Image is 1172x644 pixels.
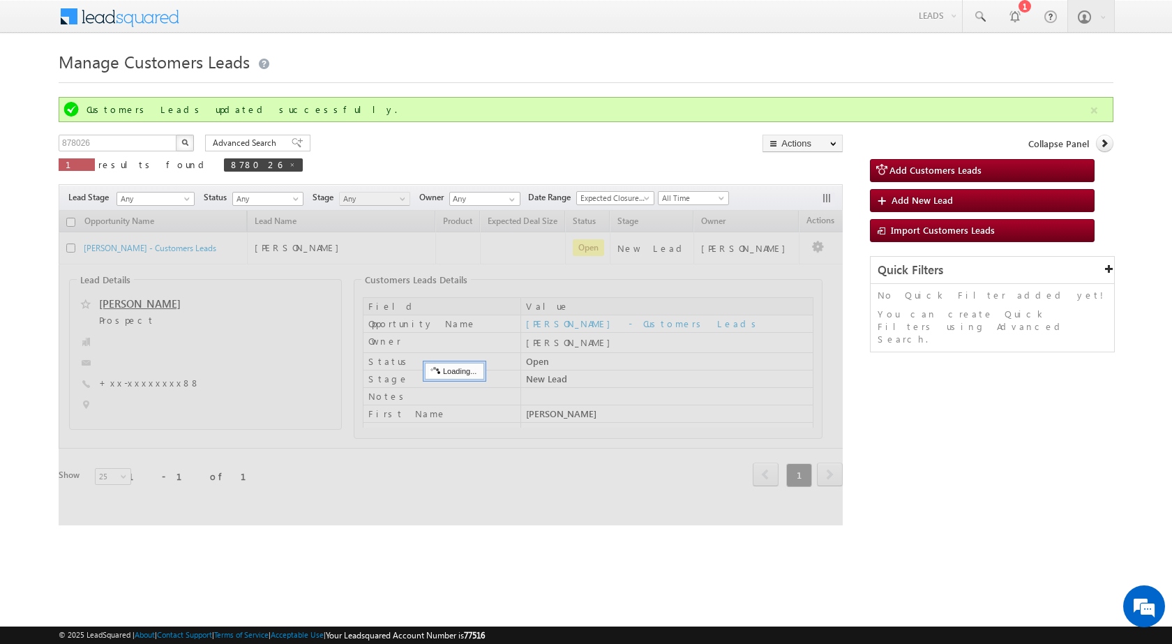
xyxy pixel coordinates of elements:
[68,191,114,204] span: Lead Stage
[117,193,190,205] span: Any
[502,193,519,207] a: Show All Items
[659,192,725,204] span: All Time
[889,164,982,176] span: Add Customers Leads
[340,193,406,205] span: Any
[214,630,269,639] a: Terms of Service
[213,137,280,149] span: Advanced Search
[271,630,324,639] a: Acceptable Use
[157,630,212,639] a: Contact Support
[464,630,485,641] span: 77516
[181,139,188,146] img: Search
[577,192,649,204] span: Expected Closure Date
[425,363,484,380] div: Loading...
[117,192,195,206] a: Any
[658,191,729,205] a: All Time
[59,50,250,73] span: Manage Customers Leads
[1028,137,1089,150] span: Collapse Panel
[73,73,234,91] div: Chat with us now
[326,630,485,641] span: Your Leadsquared Account Number is
[878,289,1107,301] p: No Quick Filter added yet!
[87,103,1088,116] div: Customers Leads updated successfully.
[762,135,843,152] button: Actions
[576,191,654,205] a: Expected Closure Date
[871,257,1114,284] div: Quick Filters
[419,191,449,204] span: Owner
[190,430,253,449] em: Start Chat
[66,158,88,170] span: 1
[233,193,299,205] span: Any
[59,629,485,642] span: © 2025 LeadSquared | | | | |
[24,73,59,91] img: d_60004797649_company_0_60004797649
[232,192,303,206] a: Any
[891,224,995,236] span: Import Customers Leads
[892,194,953,206] span: Add New Lead
[135,630,155,639] a: About
[339,192,410,206] a: Any
[313,191,339,204] span: Stage
[449,192,520,206] input: Type to Search
[18,129,255,418] textarea: Type your message and hit 'Enter'
[231,158,282,170] span: 878026
[204,191,232,204] span: Status
[229,7,262,40] div: Minimize live chat window
[528,191,576,204] span: Date Range
[98,158,209,170] span: results found
[878,308,1107,345] p: You can create Quick Filters using Advanced Search.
